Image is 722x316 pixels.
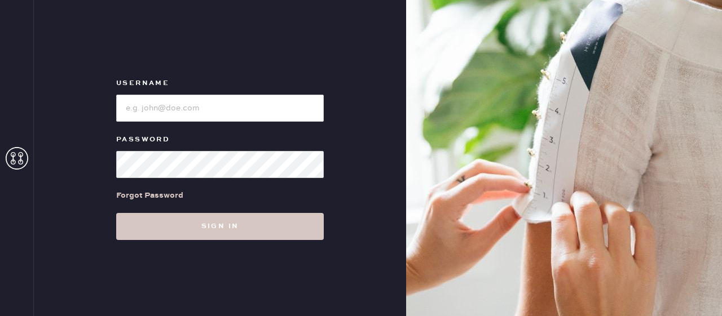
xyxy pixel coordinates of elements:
[116,178,183,213] a: Forgot Password
[116,189,183,202] div: Forgot Password
[116,213,324,240] button: Sign in
[116,95,324,122] input: e.g. john@doe.com
[116,133,324,146] label: Password
[116,77,324,90] label: Username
